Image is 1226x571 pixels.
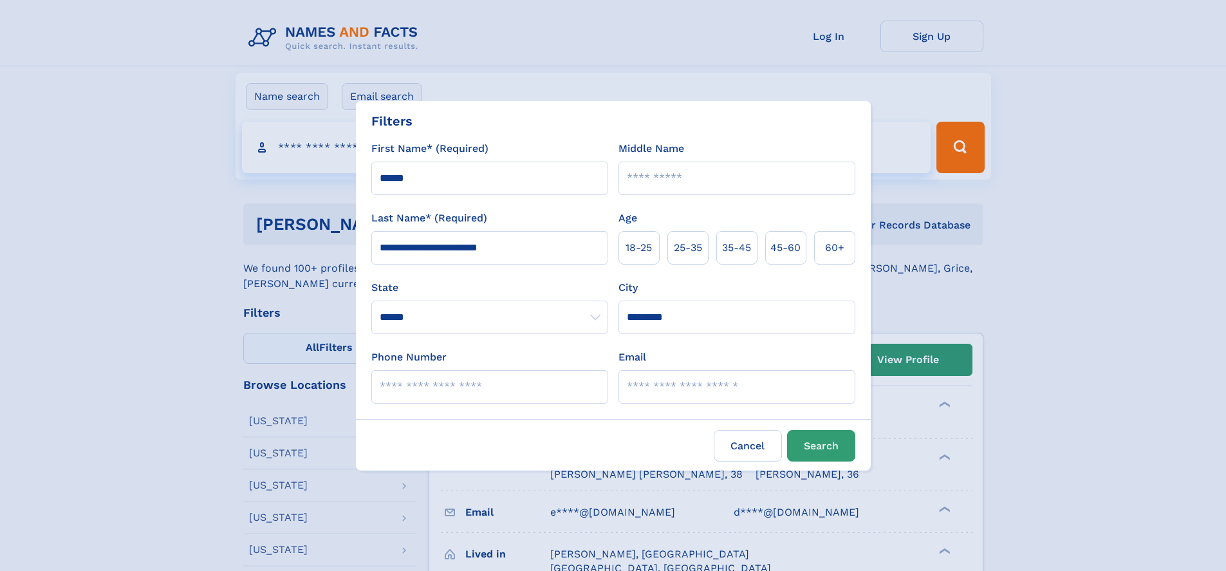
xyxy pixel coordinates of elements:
label: Email [618,350,646,365]
button: Search [787,430,855,462]
label: State [371,280,608,295]
span: 18‑25 [626,240,652,256]
span: 35‑45 [722,240,751,256]
div: Filters [371,111,413,131]
label: Middle Name [618,141,684,156]
span: 45‑60 [770,240,801,256]
span: 25‑35 [674,240,702,256]
label: Last Name* (Required) [371,211,487,226]
label: Phone Number [371,350,447,365]
label: Cancel [714,430,782,462]
label: City [618,280,638,295]
label: First Name* (Required) [371,141,488,156]
label: Age [618,211,637,226]
span: 60+ [825,240,844,256]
